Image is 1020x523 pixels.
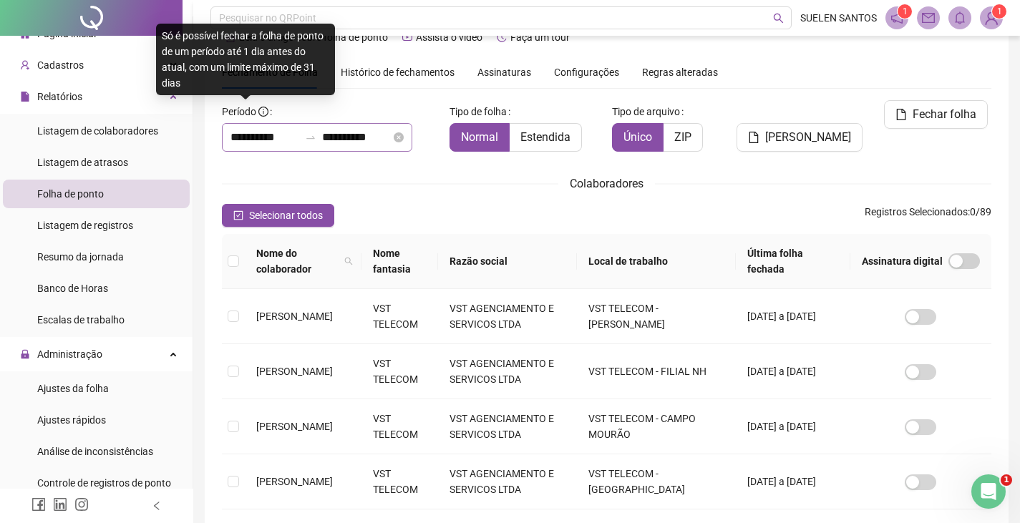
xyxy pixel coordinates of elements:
[612,104,680,119] span: Tipo de arquivo
[890,11,903,24] span: notification
[20,92,30,102] span: file
[981,7,1002,29] img: 39589
[748,132,759,143] span: file
[152,501,162,511] span: left
[773,13,784,24] span: search
[577,454,736,509] td: VST TELECOM - [GEOGRAPHIC_DATA]
[736,454,850,509] td: [DATE] a [DATE]
[477,67,531,77] span: Assinaturas
[344,257,353,265] span: search
[256,476,333,487] span: [PERSON_NAME]
[577,399,736,454] td: VST TELECOM - CAMPO MOURÃO
[361,454,438,509] td: VST TELECOM
[461,130,498,144] span: Normal
[53,497,67,512] span: linkedin
[402,32,412,42] span: youtube
[37,348,102,360] span: Administração
[256,366,333,377] span: [PERSON_NAME]
[37,414,106,426] span: Ajustes rápidos
[895,109,907,120] span: file
[903,6,908,16] span: 1
[37,157,128,168] span: Listagem de atrasos
[239,31,388,43] span: Leia o artigo sobre folha de ponto
[256,245,339,277] span: Nome do colaborador
[623,130,652,144] span: Único
[37,188,104,200] span: Folha de ponto
[20,349,30,359] span: lock
[450,104,507,119] span: Tipo de folha
[736,399,850,454] td: [DATE] a [DATE]
[305,132,316,143] span: to
[361,399,438,454] td: VST TELECOM
[341,243,356,280] span: search
[922,11,935,24] span: mail
[884,100,988,129] button: Fechar folha
[37,477,171,489] span: Controle de registros de ponto
[37,91,82,102] span: Relatórios
[37,59,84,71] span: Cadastros
[992,4,1006,19] sup: Atualize o seu contato no menu Meus Dados
[510,31,570,43] span: Faça um tour
[222,106,256,117] span: Período
[394,132,404,142] span: close-circle
[1001,474,1012,486] span: 1
[953,11,966,24] span: bell
[249,207,323,223] span: Selecionar todos
[438,344,576,399] td: VST AGENCIAMENTO E SERVICOS LTDA
[438,289,576,344] td: VST AGENCIAMENTO E SERVICOS LTDA
[577,289,736,344] td: VST TELECOM - [PERSON_NAME]
[438,399,576,454] td: VST AGENCIAMENTO E SERVICOS LTDA
[20,60,30,70] span: user-add
[305,132,316,143] span: swap-right
[497,32,507,42] span: history
[736,344,850,399] td: [DATE] a [DATE]
[971,474,1006,509] iframe: Intercom live chat
[865,204,991,227] span: : 0 / 89
[736,234,850,289] th: Última folha fechada
[862,253,943,269] span: Assinatura digital
[898,4,912,19] sup: 1
[736,289,850,344] td: [DATE] a [DATE]
[256,421,333,432] span: [PERSON_NAME]
[222,67,318,78] span: Fechamento de Folha
[37,314,125,326] span: Escalas de trabalho
[222,204,334,227] button: Selecionar todos
[258,107,268,117] span: info-circle
[800,10,877,26] span: SUELEN SANTOS
[361,344,438,399] td: VST TELECOM
[865,206,968,217] span: Registros Selecionados
[438,454,576,509] td: VST AGENCIAMENTO E SERVICOS LTDA
[256,311,333,322] span: [PERSON_NAME]
[570,177,643,190] span: Colaboradores
[737,123,863,152] button: [PERSON_NAME]
[642,67,718,77] span: Regras alteradas
[577,234,736,289] th: Local de trabalho
[233,210,243,220] span: check-square
[520,130,570,144] span: Estendida
[37,251,124,263] span: Resumo da jornada
[577,344,736,399] td: VST TELECOM - FILIAL NH
[554,67,619,77] span: Configurações
[31,497,46,512] span: facebook
[674,130,691,144] span: ZIP
[997,6,1002,16] span: 1
[37,125,158,137] span: Listagem de colaboradores
[913,106,976,123] span: Fechar folha
[341,67,455,78] span: Histórico de fechamentos
[765,129,851,146] span: [PERSON_NAME]
[438,234,576,289] th: Razão social
[37,283,108,294] span: Banco de Horas
[361,289,438,344] td: VST TELECOM
[37,383,109,394] span: Ajustes da folha
[361,234,438,289] th: Nome fantasia
[74,497,89,512] span: instagram
[37,446,153,457] span: Análise de inconsistências
[416,31,482,43] span: Assista o vídeo
[225,32,235,42] span: file-text
[37,220,133,231] span: Listagem de registros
